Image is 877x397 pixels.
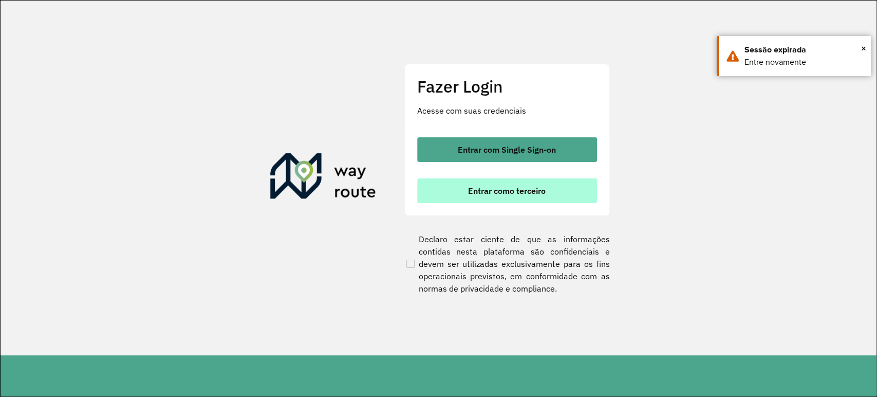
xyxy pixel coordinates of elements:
[417,77,597,96] h2: Fazer Login
[458,146,556,154] span: Entrar com Single Sign-on
[270,153,376,203] img: Roteirizador AmbevTech
[468,187,546,195] span: Entrar como terceiro
[861,41,866,56] button: Close
[861,41,866,56] span: ×
[417,104,597,117] p: Acesse com suas credenciais
[744,44,863,56] div: Sessão expirada
[417,178,597,203] button: button
[744,56,863,68] div: Entre novamente
[417,137,597,162] button: button
[404,233,610,295] label: Declaro estar ciente de que as informações contidas nesta plataforma são confidenciais e devem se...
